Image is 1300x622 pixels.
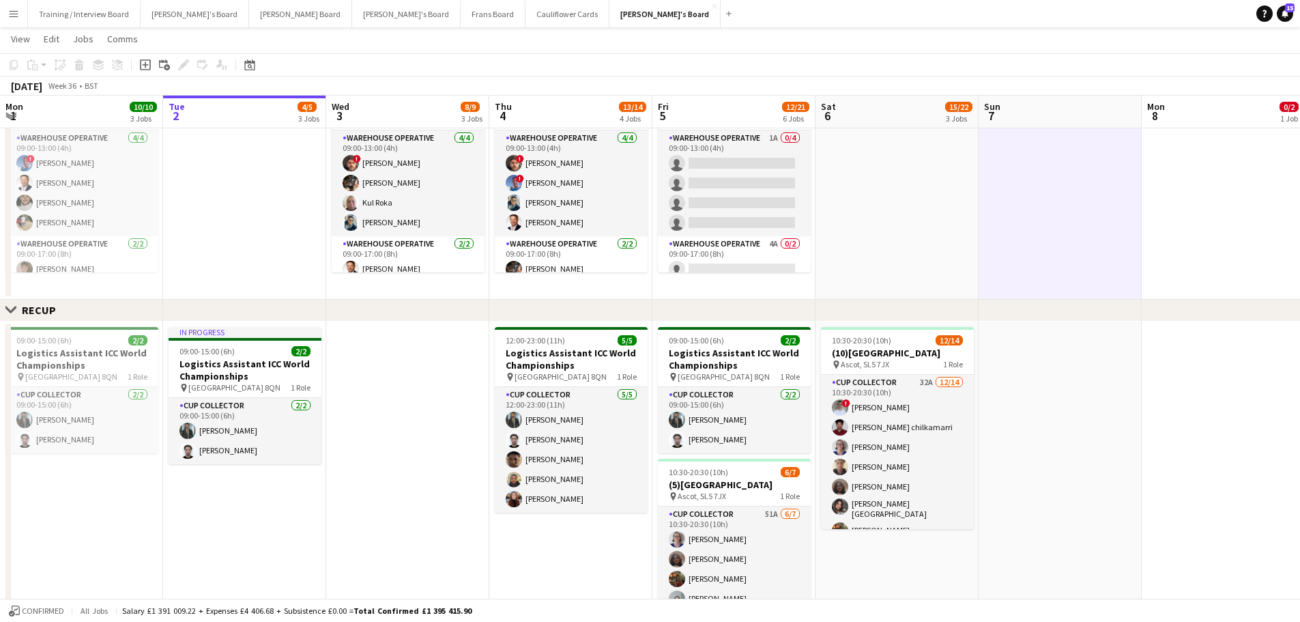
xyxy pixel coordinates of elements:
button: [PERSON_NAME] Board [249,1,352,27]
div: In progress [169,327,321,338]
app-job-card: 09:00-15:00 (6h)2/2Logistics Assistant ICC World Championships [GEOGRAPHIC_DATA] 8QN1 RoleCUP COL... [5,327,158,453]
div: 09:00-17:00 (8h)6/6SFG WAREHOUSE - [GEOGRAPHIC_DATA] Guilford Gu3 2dx2 RolesWarehouse Operative4/... [495,70,648,272]
h3: (10)[GEOGRAPHIC_DATA] [821,347,974,359]
span: 1 Role [617,371,637,382]
span: 15/22 [945,102,972,112]
span: 10:30-20:30 (10h) [669,467,728,477]
span: 12/21 [782,102,809,112]
h3: Logistics Assistant ICC World Championships [5,347,158,371]
div: 1 Job [1280,113,1298,124]
span: 1 Role [291,382,310,393]
span: All jobs [78,606,111,616]
app-card-role: Warehouse Operative2/209:00-17:00 (8h)[PERSON_NAME] [332,236,485,307]
span: 7 [982,108,1000,124]
div: 3 Jobs [130,113,156,124]
div: Salary £1 391 009.22 + Expenses £4 406.68 + Subsistence £0.00 = [122,606,472,616]
span: 4/5 [298,102,317,112]
span: Thu [495,100,512,113]
span: Fri [658,100,669,113]
a: Comms [102,30,143,48]
app-job-card: 09:00-17:00 (8h)0/6SFG WAREHOUSE - [GEOGRAPHIC_DATA] Guilford Gu3 2dx2 RolesWarehouse Operative1A... [658,70,811,272]
span: Mon [1147,100,1165,113]
span: 10/10 [130,102,157,112]
span: ! [353,155,361,163]
app-card-role: Warehouse Operative4/409:00-13:00 (4h)![PERSON_NAME][PERSON_NAME]Kul Roka[PERSON_NAME] [332,130,485,236]
div: 3 Jobs [946,113,972,124]
span: Ascot, SL5 7JX [841,359,889,369]
app-job-card: In progress09:00-15:00 (6h)2/2Logistics Assistant ICC World Championships [GEOGRAPHIC_DATA] 8QN1 ... [169,327,321,464]
app-card-role: Warehouse Operative1A0/409:00-13:00 (4h) [658,130,811,236]
span: Mon [5,100,23,113]
button: [PERSON_NAME]'s Board [141,1,249,27]
a: Edit [38,30,65,48]
h3: Logistics Assistant ICC World Championships [495,347,648,371]
span: 1 Role [943,359,963,369]
app-card-role: Warehouse Operative2/209:00-17:00 (8h)[PERSON_NAME] [495,236,648,302]
span: 2 [167,108,185,124]
span: Wed [332,100,349,113]
span: 12:00-23:00 (11h) [506,335,565,345]
app-job-card: 09:00-15:00 (6h)2/2Logistics Assistant ICC World Championships [GEOGRAPHIC_DATA] 8QN1 RoleCUP COL... [658,327,811,453]
div: RECUP [22,303,67,317]
app-card-role: CUP COLLECTOR2/209:00-15:00 (6h)[PERSON_NAME][PERSON_NAME] [169,398,321,464]
div: 6 Jobs [783,113,809,124]
app-job-card: 12:00-23:00 (11h)5/5Logistics Assistant ICC World Championships [GEOGRAPHIC_DATA] 8QN1 RoleCUP CO... [495,327,648,513]
app-job-card: 09:00-17:00 (8h)6/6SFG WAREHOUSE - [GEOGRAPHIC_DATA] Guilford Gu3 2dx2 RolesWarehouse Operative4/... [332,70,485,272]
button: Frans Board [461,1,525,27]
span: 2/2 [291,346,310,356]
span: 09:00-15:00 (6h) [16,335,72,345]
span: 0/2 [1280,102,1299,112]
span: View [11,33,30,45]
app-card-role: CUP COLLECTOR5/512:00-23:00 (11h)[PERSON_NAME][PERSON_NAME][PERSON_NAME][PERSON_NAME][PERSON_NAME] [495,387,648,513]
button: [PERSON_NAME]'s Board [609,1,721,27]
span: 09:00-15:00 (6h) [179,346,235,356]
button: Cauliflower Cards [525,1,609,27]
a: View [5,30,35,48]
span: 15 [1285,3,1295,12]
span: Sun [984,100,1000,113]
h3: (5)[GEOGRAPHIC_DATA] [658,479,811,491]
span: Edit [44,33,59,45]
span: 4 [493,108,512,124]
span: 6/7 [781,467,800,477]
span: 8/9 [461,102,480,112]
span: Total Confirmed £1 395 415.90 [353,606,472,616]
span: Week 36 [45,81,79,91]
h3: Logistics Assistant ICC World Championships [169,358,321,382]
span: 1 Role [780,371,800,382]
span: 12/14 [936,335,963,345]
span: 5 [656,108,669,124]
span: Sat [821,100,836,113]
button: Training / Interview Board [28,1,141,27]
span: 1 Role [780,491,800,501]
span: [GEOGRAPHIC_DATA] 8QN [515,371,607,382]
app-card-role: CUP COLLECTOR2/209:00-15:00 (6h)[PERSON_NAME][PERSON_NAME] [5,387,158,453]
span: ! [516,155,524,163]
div: 10:30-20:30 (10h)12/14(10)[GEOGRAPHIC_DATA] Ascot, SL5 7JX1 RoleCUP COLLECTOR32A12/1410:30-20:30 ... [821,327,974,529]
span: 6 [819,108,836,124]
app-card-role: Warehouse Operative4/409:00-13:00 (4h)![PERSON_NAME][PERSON_NAME][PERSON_NAME][PERSON_NAME] [5,130,158,236]
span: ! [27,155,35,163]
div: 3 Jobs [461,113,482,124]
span: ! [842,399,850,408]
span: Tue [169,100,185,113]
span: 13/14 [619,102,646,112]
button: [PERSON_NAME]'s Board [352,1,461,27]
div: [DATE] [11,79,42,93]
span: 2/2 [781,335,800,345]
span: 1 [3,108,23,124]
app-job-card: 09:00-17:00 (8h)6/6SFG WAREHOUSE - [GEOGRAPHIC_DATA] Guilford Gu3 2dx2 RolesWarehouse Operative4/... [5,70,158,272]
app-card-role: Warehouse Operative4/409:00-13:00 (4h)![PERSON_NAME]![PERSON_NAME][PERSON_NAME][PERSON_NAME] [495,130,648,236]
app-card-role: CUP COLLECTOR2/209:00-15:00 (6h)[PERSON_NAME][PERSON_NAME] [658,387,811,453]
span: Jobs [73,33,93,45]
span: [GEOGRAPHIC_DATA] 8QN [188,382,280,393]
span: 09:00-15:00 (6h) [669,335,724,345]
span: 2/2 [128,335,147,345]
span: Comms [107,33,138,45]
